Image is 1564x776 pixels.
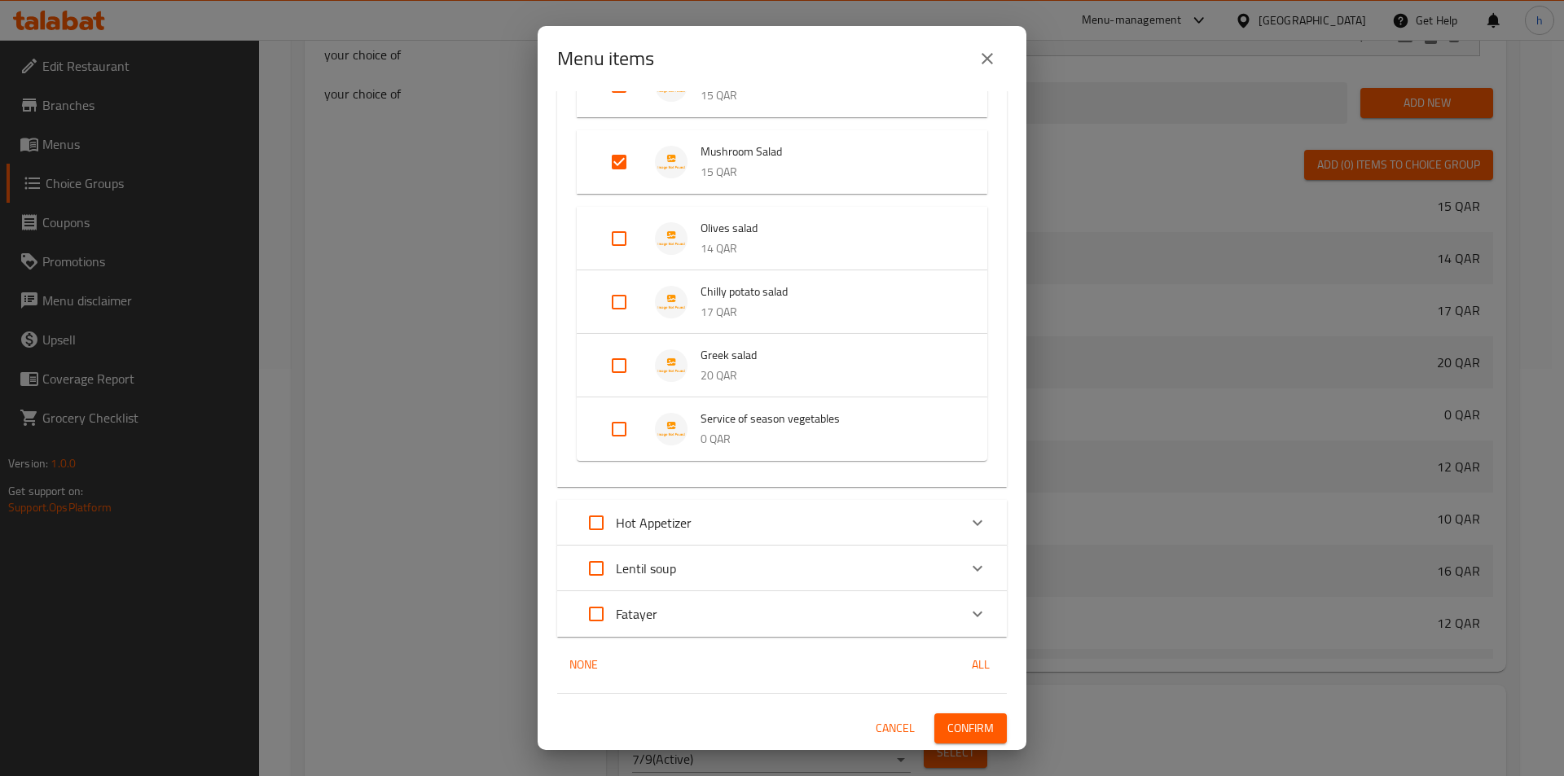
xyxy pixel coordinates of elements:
[577,334,987,397] div: Expand
[616,559,676,578] p: Lentil soup
[577,130,987,194] div: Expand
[557,650,609,680] button: None
[968,39,1007,78] button: close
[701,239,955,259] p: 14 QAR
[655,222,688,255] img: Olives salad
[955,650,1007,680] button: All
[577,270,987,334] div: Expand
[701,366,955,386] p: 20 QAR
[616,513,692,533] p: Hot Appetizer
[564,655,603,675] span: None
[947,718,994,739] span: Confirm
[701,345,955,366] span: Greek salad
[577,207,987,270] div: Expand
[701,162,955,182] p: 15 QAR
[557,546,1007,591] div: Expand
[701,429,955,449] p: 0 QAR
[961,655,1000,675] span: All
[701,142,955,162] span: Mushroom Salad
[701,302,955,322] p: 17 QAR
[655,413,688,445] img: Service of season vegetables
[701,282,955,302] span: Chilly potato salad
[557,46,654,72] h2: Menu items
[557,591,1007,637] div: Expand
[557,500,1007,546] div: Expand
[577,397,987,461] div: Expand
[934,713,1007,743] button: Confirm
[655,146,688,178] img: Mushroom Salad
[655,349,688,382] img: Greek salad
[869,713,921,743] button: Cancel
[701,218,955,239] span: Olives salad
[701,409,955,429] span: Service of season vegetables
[616,604,657,624] p: Fatayer
[701,85,955,106] p: 15 QAR
[655,286,688,318] img: Chilly potato salad
[876,718,915,739] span: Cancel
